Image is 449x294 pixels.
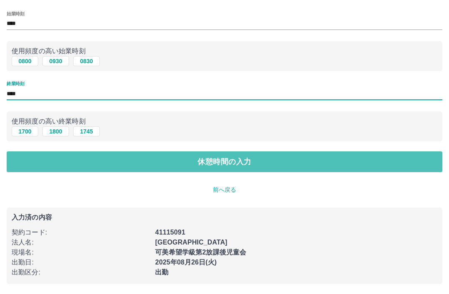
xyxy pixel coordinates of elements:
[155,269,168,276] b: 出勤
[12,116,437,126] p: 使用頻度の高い終業時刻
[7,81,24,87] label: 終業時刻
[12,237,150,247] p: 法人名 :
[12,227,150,237] p: 契約コード :
[155,259,217,266] b: 2025年08月26日(火)
[12,257,150,267] p: 出勤日 :
[155,229,185,236] b: 41115091
[7,185,442,194] p: 前へ戻る
[12,46,437,56] p: 使用頻度の高い始業時刻
[7,10,24,17] label: 始業時刻
[7,151,442,172] button: 休憩時間の入力
[155,239,227,246] b: [GEOGRAPHIC_DATA]
[12,247,150,257] p: 現場名 :
[12,56,38,66] button: 0800
[73,56,100,66] button: 0830
[42,56,69,66] button: 0930
[12,214,437,221] p: 入力済の内容
[73,126,100,136] button: 1745
[42,126,69,136] button: 1800
[155,249,246,256] b: 可美希望学級第2放課後児童会
[12,126,38,136] button: 1700
[12,267,150,277] p: 出勤区分 :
